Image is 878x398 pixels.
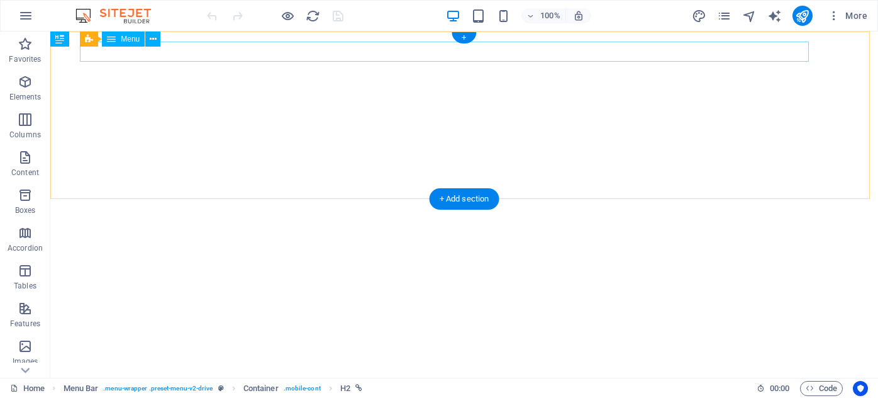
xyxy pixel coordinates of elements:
[853,381,868,396] button: Usercentrics
[355,385,362,392] i: This element is linked
[10,381,45,396] a: Click to cancel selection. Double-click to open Pages
[284,381,321,396] span: . mobile-cont
[452,32,476,43] div: +
[717,9,731,23] i: Pages (Ctrl+Alt+S)
[9,54,41,64] p: Favorites
[521,8,566,23] button: 100%
[779,384,781,393] span: :
[800,381,843,396] button: Code
[8,243,43,253] p: Accordion
[9,130,41,140] p: Columns
[305,8,320,23] button: reload
[14,281,36,291] p: Tables
[64,381,99,396] span: Click to select. Double-click to edit
[692,8,707,23] button: design
[806,381,837,396] span: Code
[306,9,320,23] i: Reload page
[11,168,39,178] p: Content
[13,356,38,367] p: Images
[218,385,224,392] i: This element is a customizable preset
[64,381,363,396] nav: breadcrumb
[340,381,350,396] span: Click to select. Double-click to edit
[770,381,789,396] span: 00 00
[15,205,36,215] p: Boxes
[742,8,757,23] button: navigator
[103,381,213,396] span: . menu-wrapper .preset-menu-v2-drive
[430,188,499,210] div: + Add section
[795,9,809,23] i: Publish
[828,9,867,22] span: More
[823,6,872,26] button: More
[792,6,813,26] button: publish
[767,8,782,23] button: text_generator
[742,9,757,23] i: Navigator
[10,319,40,329] p: Features
[9,92,42,102] p: Elements
[717,8,732,23] button: pages
[121,35,140,43] span: Menu
[757,381,790,396] h6: Session time
[243,381,279,396] span: Click to select. Double-click to edit
[72,8,167,23] img: Editor Logo
[280,8,295,23] button: Click here to leave preview mode and continue editing
[540,8,560,23] h6: 100%
[692,9,706,23] i: Design (Ctrl+Alt+Y)
[573,10,584,21] i: On resize automatically adjust zoom level to fit chosen device.
[767,9,782,23] i: AI Writer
